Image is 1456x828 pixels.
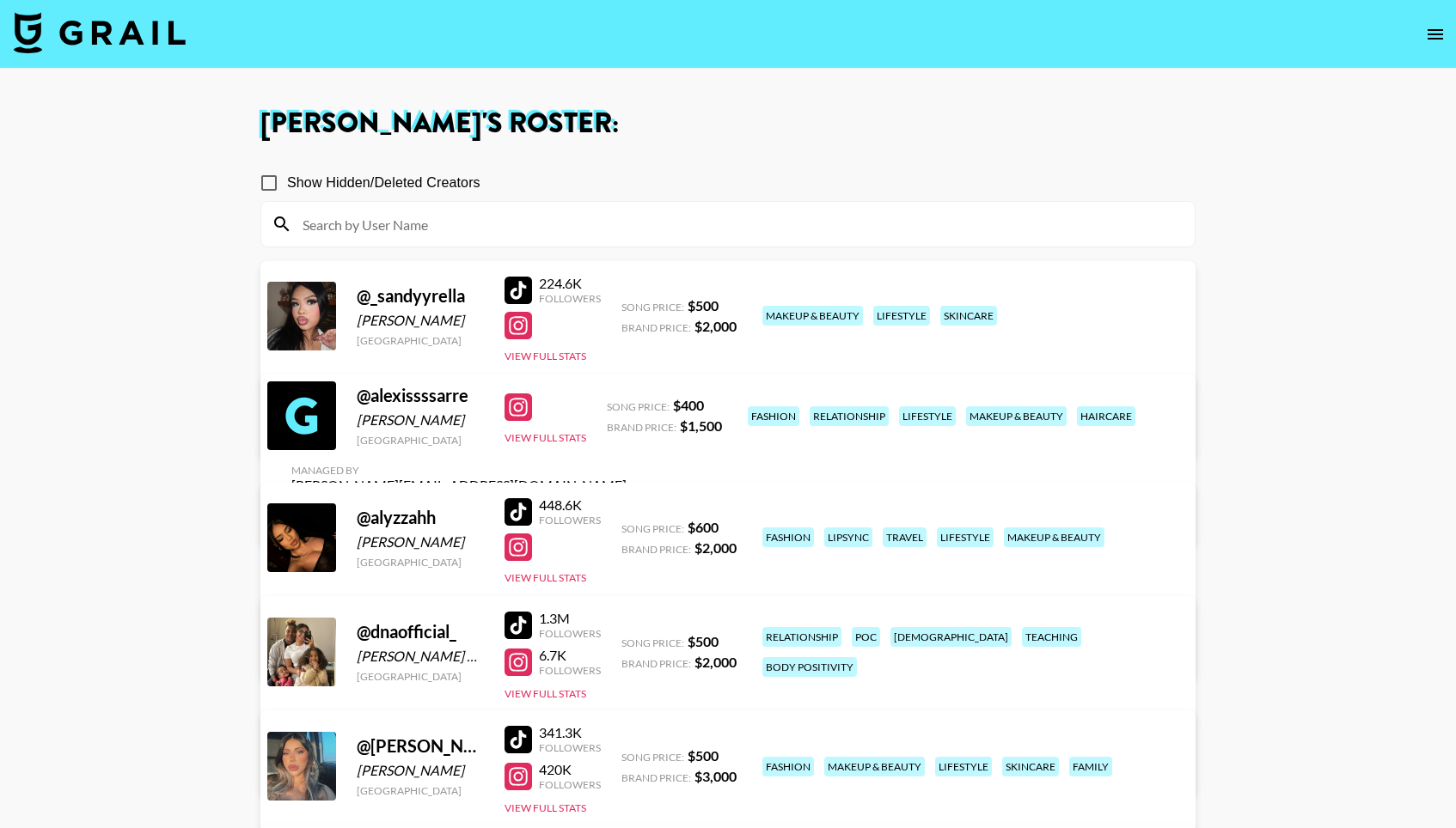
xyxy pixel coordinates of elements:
div: 1.3M [539,610,601,627]
div: Followers [539,292,601,305]
div: makeup & beauty [1004,527,1104,547]
strong: $ 500 [688,297,719,314]
input: Search by User Name [292,210,1184,238]
span: Song Price: [607,400,670,413]
button: View Full Stats [505,687,586,700]
span: Song Price: [621,301,684,314]
div: [PERSON_NAME][EMAIL_ADDRESS][DOMAIN_NAME] [291,477,627,494]
div: @ alexissssarre [357,385,484,406]
div: relationship [810,406,889,426]
div: @ dnaofficial_ [357,621,484,642]
div: Managed By [291,464,627,477]
div: [GEOGRAPHIC_DATA] [357,334,484,347]
div: [PERSON_NAME] [357,312,484,329]
div: @ alyzzahh [357,507,484,528]
div: lifestyle [873,306,930,326]
strong: $ 3,000 [694,768,737,784]
span: Song Price: [621,751,684,764]
strong: $ 400 [673,397,704,413]
img: Grail Talent [14,12,186,53]
div: @ _sandyyrella [357,285,484,307]
div: @ [PERSON_NAME] [357,735,484,757]
div: Followers [539,741,601,754]
div: makeup & beauty [824,757,925,776]
div: fashion [748,406,799,426]
div: lifestyle [899,406,956,426]
div: Followers [539,778,601,791]
span: Song Price: [621,636,684,649]
div: [GEOGRAPHIC_DATA] [357,670,484,683]
div: body positivity [762,657,857,677]
div: [GEOGRAPHIC_DATA] [357,784,484,797]
div: lipsync [824,527,872,547]
div: family [1069,757,1112,776]
div: poc [852,627,880,647]
div: 420K [539,761,601,778]
div: travel [883,527,927,547]
div: lifestyle [937,527,994,547]
div: [PERSON_NAME] & [PERSON_NAME] [357,648,484,665]
strong: $ 2,000 [694,539,737,556]
span: Song Price: [621,522,684,535]
div: lifestyle [935,757,992,776]
div: [GEOGRAPHIC_DATA] [357,556,484,569]
strong: $ 500 [688,747,719,764]
div: Followers [539,514,601,527]
button: View Full Stats [505,431,586,444]
div: [DEMOGRAPHIC_DATA] [890,627,1012,647]
strong: $ 1,500 [680,417,722,434]
div: Followers [539,627,601,640]
div: [PERSON_NAME] [357,533,484,551]
div: skincare [940,306,997,326]
button: open drawer [1418,17,1453,52]
div: [PERSON_NAME] [357,411,484,429]
span: Brand Price: [621,321,691,334]
h1: [PERSON_NAME] 's Roster: [260,110,1196,137]
strong: $ 2,000 [694,654,737,670]
div: 6.7K [539,647,601,664]
div: 341.3K [539,724,601,741]
div: haircare [1077,406,1135,426]
div: makeup & beauty [966,406,1067,426]
span: Brand Price: [621,543,691,556]
div: skincare [1002,757,1059,776]
span: Brand Price: [607,421,676,434]
div: teaching [1022,627,1081,647]
strong: $ 600 [688,519,719,535]
span: Brand Price: [621,657,691,670]
div: [PERSON_NAME] [357,762,484,779]
button: View Full Stats [505,801,586,814]
strong: $ 500 [688,633,719,649]
div: 224.6K [539,275,601,292]
div: fashion [762,527,814,547]
div: 448.6K [539,496,601,514]
div: relationship [762,627,841,647]
strong: $ 2,000 [694,318,737,334]
div: fashion [762,757,814,776]
span: Brand Price: [621,771,691,784]
button: View Full Stats [505,350,586,362]
div: [GEOGRAPHIC_DATA] [357,434,484,447]
div: Followers [539,664,601,677]
div: makeup & beauty [762,306,863,326]
span: Show Hidden/Deleted Creators [287,173,480,193]
button: View Full Stats [505,571,586,584]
